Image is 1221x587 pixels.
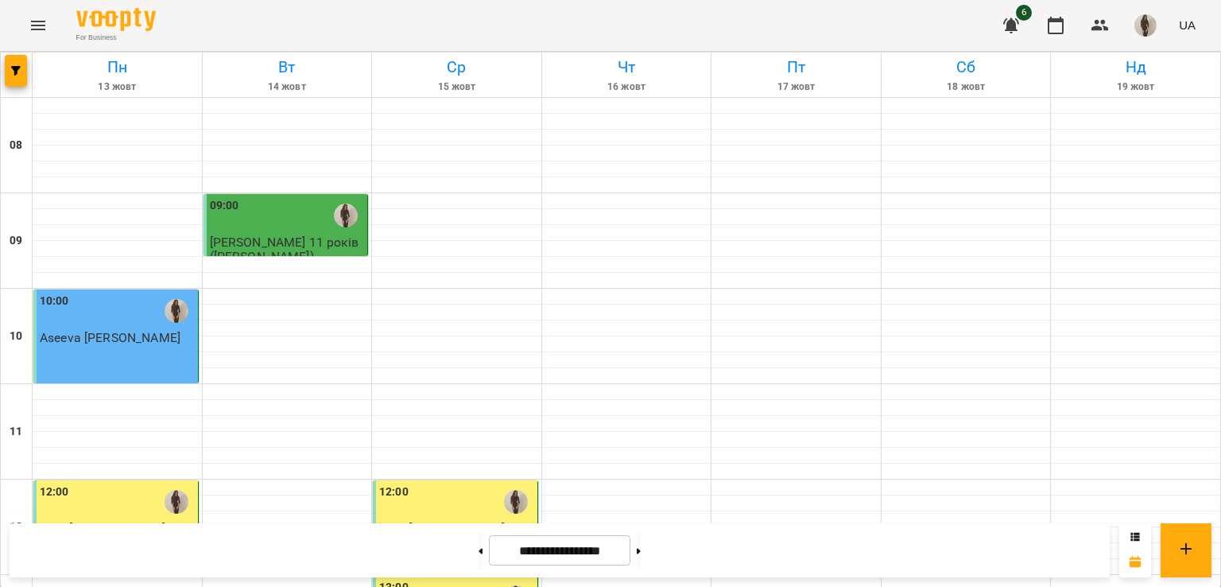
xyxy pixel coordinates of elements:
h6: 16 жовт [545,80,709,95]
h6: 10 [10,328,22,345]
button: UA [1173,10,1202,40]
h6: 08 [10,137,22,154]
h6: Пт [714,55,878,80]
img: e25e2697d44d579f279ebddc5724e23e.jpeg [1134,14,1157,37]
label: 12:00 [40,484,69,501]
h6: Сб [884,55,1049,80]
h6: 19 жовт [1053,80,1218,95]
h6: Чт [545,55,709,80]
img: Adelina [334,204,358,227]
h6: Нд [1053,55,1218,80]
label: 10:00 [40,293,69,310]
h6: 18 жовт [884,80,1049,95]
h6: Ср [374,55,539,80]
label: 09:00 [210,197,239,215]
h6: Вт [205,55,370,80]
span: Aseeva [PERSON_NAME] [40,330,180,345]
h6: 14 жовт [205,80,370,95]
img: Voopty Logo [76,8,156,31]
span: For Business [76,33,156,43]
h6: 17 жовт [714,80,878,95]
h6: Пн [35,55,200,80]
label: 12:00 [379,484,409,501]
span: [PERSON_NAME] 11 років ([PERSON_NAME]) [210,235,359,263]
button: Menu [19,6,57,45]
span: 6 [1016,5,1032,21]
h6: 15 жовт [374,80,539,95]
img: Adelina [165,299,188,323]
h6: 09 [10,232,22,250]
h6: 11 [10,423,22,441]
img: Adelina [165,490,188,514]
img: Adelina [504,490,528,514]
span: UA [1179,17,1196,33]
h6: 13 жовт [35,80,200,95]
